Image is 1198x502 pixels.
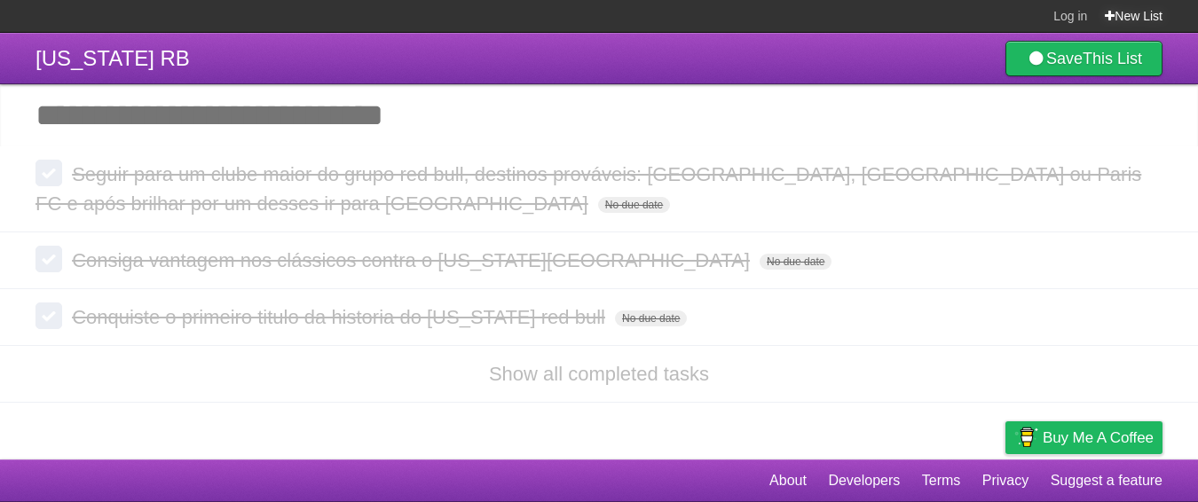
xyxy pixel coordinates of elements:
[35,46,190,70] span: [US_STATE] RB
[1083,50,1142,67] b: This List
[922,464,961,498] a: Terms
[35,160,62,186] label: Done
[769,464,807,498] a: About
[35,246,62,272] label: Done
[489,363,709,385] a: Show all completed tasks
[35,163,1141,215] span: Seguir para um clube maior do grupo red bull, destinos prováveis: [GEOGRAPHIC_DATA], [GEOGRAPHIC_...
[760,254,832,270] span: No due date
[1051,464,1163,498] a: Suggest a feature
[35,302,62,329] label: Done
[1014,422,1038,452] img: Buy me a coffee
[598,197,670,213] span: No due date
[615,310,687,326] span: No due date
[828,464,900,498] a: Developers
[72,249,754,271] span: Consiga vantagem nos clássicos contra o [US_STATE][GEOGRAPHIC_DATA]
[1005,421,1163,454] a: Buy me a coffee
[1005,41,1163,76] a: SaveThis List
[982,464,1029,498] a: Privacy
[1043,422,1154,453] span: Buy me a coffee
[72,306,610,328] span: Conquiste o primeiro titulo da historia do [US_STATE] red bull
